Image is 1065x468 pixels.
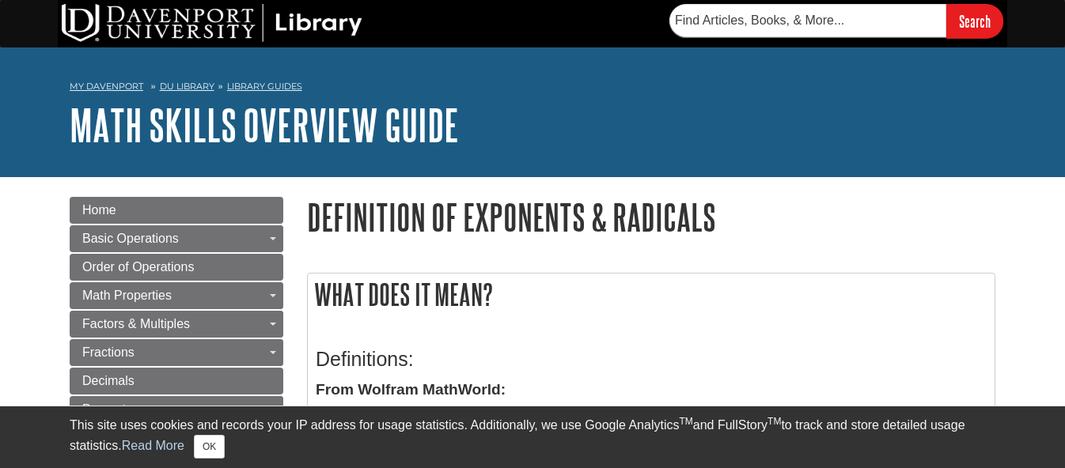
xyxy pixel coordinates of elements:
h1: Definition of Exponents & Radicals [307,197,995,237]
sup: TM [767,416,781,427]
a: Percents [70,396,283,423]
a: Read More [122,439,184,452]
input: Search [946,4,1003,38]
a: Decimals [70,368,283,394]
strong: From Wolfram MathWorld: [316,381,506,398]
span: Home [82,203,116,217]
form: Searches DU Library's articles, books, and more [669,4,1003,38]
h2: What does it mean? [308,274,995,315]
a: Home [70,197,283,224]
button: Close [194,435,225,459]
a: Library Guides [227,81,302,92]
nav: breadcrumb [70,76,995,101]
sup: TM [679,416,692,427]
a: My Davenport [70,80,143,93]
span: Decimals [82,374,135,387]
input: Find Articles, Books, & More... [669,4,946,37]
span: Basic Operations [82,232,179,245]
span: Math Properties [82,289,172,302]
a: Fractions [70,339,283,366]
a: Math Properties [70,282,283,309]
span: Order of Operations [82,260,194,274]
span: Percents [82,402,132,416]
a: Basic Operations [70,225,283,252]
img: DU Library [62,4,362,42]
a: Order of Operations [70,254,283,281]
span: Factors & Multiples [82,317,190,330]
h3: Definitions: [316,348,987,371]
a: Factors & Multiples [70,311,283,338]
div: This site uses cookies and records your IP address for usage statistics. Additionally, we use Goo... [70,416,995,459]
span: Fractions [82,345,135,359]
a: DU Library [160,81,214,92]
a: Math Skills Overview Guide [70,100,459,149]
